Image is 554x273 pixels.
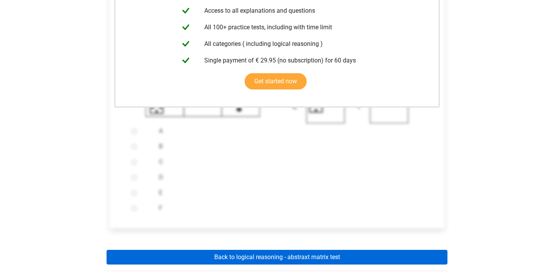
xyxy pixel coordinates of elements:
label: A [159,126,420,136]
label: E [159,188,420,197]
label: D [159,173,420,182]
label: B [159,142,420,151]
label: F [159,204,420,213]
a: Get started now [245,73,307,89]
label: C [159,157,420,167]
a: Back to logical reasoning - abstraxt matrix test [107,250,447,265]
